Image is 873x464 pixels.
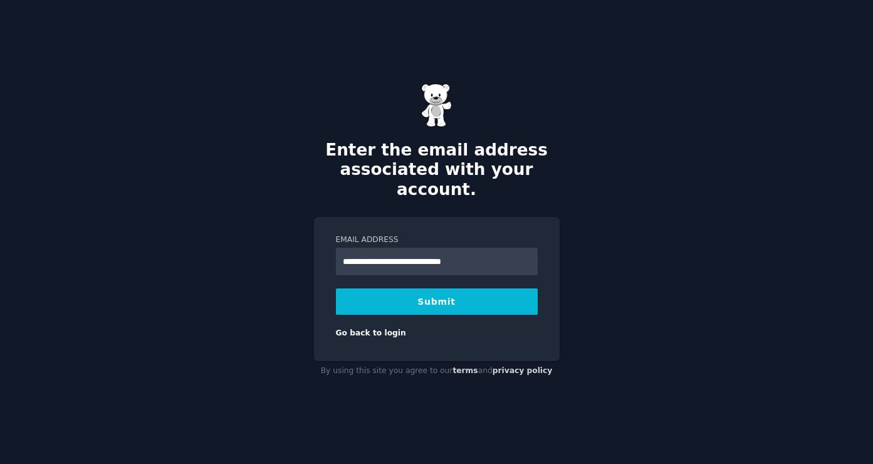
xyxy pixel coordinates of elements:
img: Gummy Bear [421,83,452,127]
a: terms [452,366,478,375]
button: Submit [336,288,538,315]
a: privacy policy [493,366,553,375]
label: Email Address [336,235,538,246]
h2: Enter the email address associated with your account. [314,140,560,200]
div: By using this site you agree to our and [314,361,560,381]
a: Go back to login [336,329,406,337]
